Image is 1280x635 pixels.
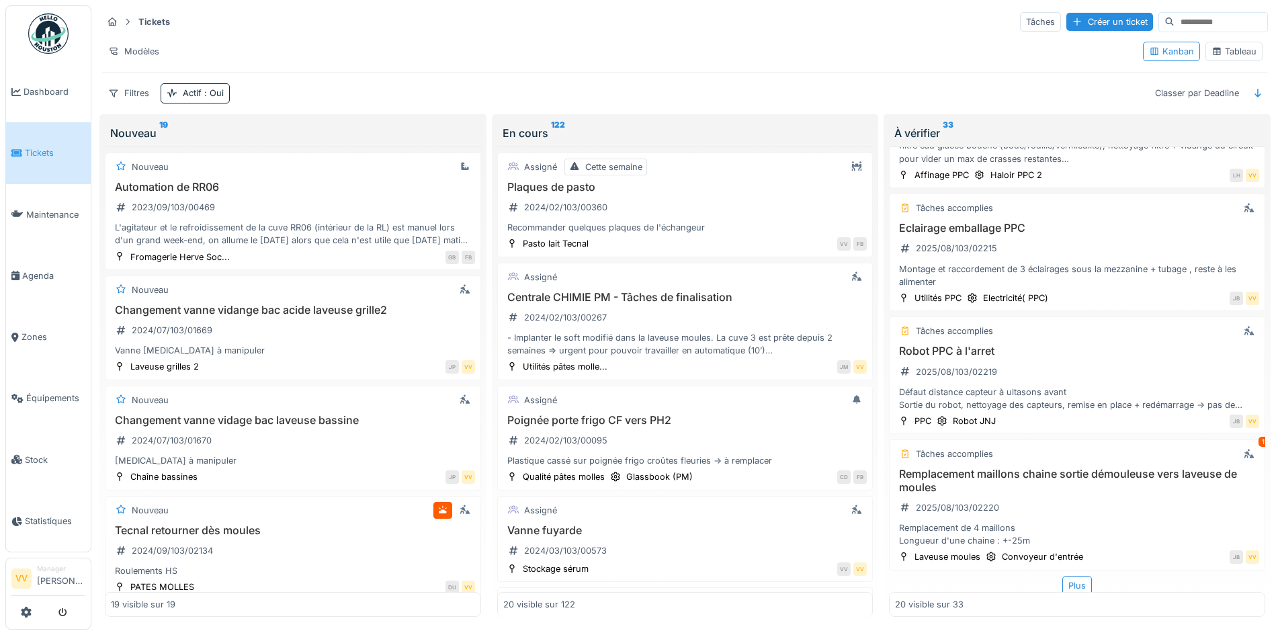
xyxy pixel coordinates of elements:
div: Assigné [524,394,557,407]
div: Nouveau [132,284,169,296]
h3: Plaques de pasto [503,181,867,194]
div: VV [1246,415,1259,428]
h3: Robot PPC à l'arret [895,345,1259,357]
a: Agenda [6,245,91,306]
div: 2024/07/103/01670 [132,434,212,447]
div: 20 visible sur 33 [895,598,964,611]
div: VV [837,562,851,576]
div: Chaîne bassines [130,470,198,483]
div: 2024/02/103/00267 [524,311,607,324]
div: VV [462,581,475,594]
div: Tâches accomplies [916,325,993,337]
sup: 33 [943,125,953,141]
div: Nouveau [110,125,476,141]
div: VV [1246,550,1259,564]
div: VV [853,360,867,374]
div: 1 [1258,437,1268,447]
div: Tâches [1020,12,1061,32]
div: 2024/02/103/00095 [524,434,607,447]
div: DU [445,581,459,594]
a: Tickets [6,122,91,183]
div: Affinage PPC [914,169,969,181]
div: Nouveau [132,161,169,173]
li: [PERSON_NAME] [37,564,85,593]
div: En cours [503,125,868,141]
div: - Implanter le soft modifié dans la laveuse moules. La cuve 3 est prête depuis 2 semaines => urge... [503,331,867,357]
div: Haloir PPC 2 [990,169,1042,181]
div: VV [837,237,851,251]
span: Agenda [22,269,85,282]
div: Laveuse moules [914,550,980,563]
div: FB [853,237,867,251]
div: Utilités pâtes molle... [523,360,607,373]
span: Équipements [26,392,85,405]
div: Montage et raccordement de 3 éclairages sous la mezzanine + tubage , reste à les alimenter [895,263,1259,288]
a: Stock [6,429,91,491]
a: Zones [6,306,91,368]
div: 2024/07/103/01669 [132,324,212,337]
div: VV [462,470,475,484]
div: VV [1246,169,1259,182]
div: À vérifier [894,125,1260,141]
div: Roulements HS [111,564,475,577]
div: CD [837,470,851,484]
div: Défaut distance capteur à ultasons avant Sortie du robot, nettoyage des capteurs, remise en place... [895,386,1259,411]
div: 2025/08/103/02220 [916,501,999,514]
div: Assigné [524,504,557,517]
div: Recommander quelques plaques de l'échangeur [503,221,867,234]
div: 2025/08/103/02215 [916,242,997,255]
h3: Poignée porte frigo CF vers PH2 [503,414,867,427]
div: Remplacement de 4 maillons Longueur d'une chaine : +-25m [895,521,1259,547]
a: Dashboard [6,61,91,122]
div: VV [853,562,867,576]
div: LH [1230,169,1243,182]
div: VV [462,360,475,374]
div: Assigné [524,161,557,173]
div: FB [462,251,475,264]
div: JP [445,470,459,484]
div: Kanban [1149,45,1194,58]
div: Classer par Deadline [1149,83,1245,103]
div: PATES MOLLES [130,581,194,593]
div: Actif [183,87,224,99]
div: GB [445,251,459,264]
div: Manager [37,564,85,574]
div: VV [1246,292,1259,305]
div: JB [1230,415,1243,428]
div: Tâches accomplies [916,448,993,460]
div: filtre eau glacée bouché (boue/rouille/vermiculite), nettoyage filtre + vidange du circuit pour v... [895,139,1259,165]
span: Statistiques [25,515,85,527]
h3: Vanne fuyarde [503,524,867,537]
div: 19 visible sur 19 [111,598,175,611]
div: [MEDICAL_DATA] à manipuler [111,454,475,467]
a: Équipements [6,368,91,429]
span: Dashboard [24,85,85,98]
div: JB [1230,292,1243,305]
sup: 19 [159,125,168,141]
div: Vanne [MEDICAL_DATA] à manipuler [111,344,475,357]
span: Tickets [25,146,85,159]
div: 20 visible sur 122 [503,598,575,611]
div: Qualité pâtes molles [523,470,605,483]
h3: Remplacement maillons chaine sortie démouleuse vers laveuse de moules [895,468,1259,493]
div: Robot JNJ [953,415,996,427]
div: 2025/08/103/02219 [916,366,997,378]
h3: Automation de RR06 [111,181,475,194]
div: 2024/03/103/00573 [524,544,607,557]
div: FB [853,470,867,484]
span: Stock [25,454,85,466]
div: Créer un ticket [1066,13,1153,31]
div: Cette semaine [585,161,642,173]
div: Pasto lait Tecnal [523,237,589,250]
div: Laveuse grilles 2 [130,360,199,373]
div: Glassbook (PM) [626,470,693,483]
span: : Oui [202,88,224,98]
div: JB [1230,550,1243,564]
div: Electricité( PPC) [983,292,1048,304]
div: JM [837,360,851,374]
span: Maintenance [26,208,85,221]
div: Utilités PPC [914,292,962,304]
span: Zones [22,331,85,343]
div: L'agitateur et le refroidissement de la cuve RR06 (intérieur de la RL) est manuel lors d'un grand... [111,221,475,247]
div: Filtres [102,83,155,103]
